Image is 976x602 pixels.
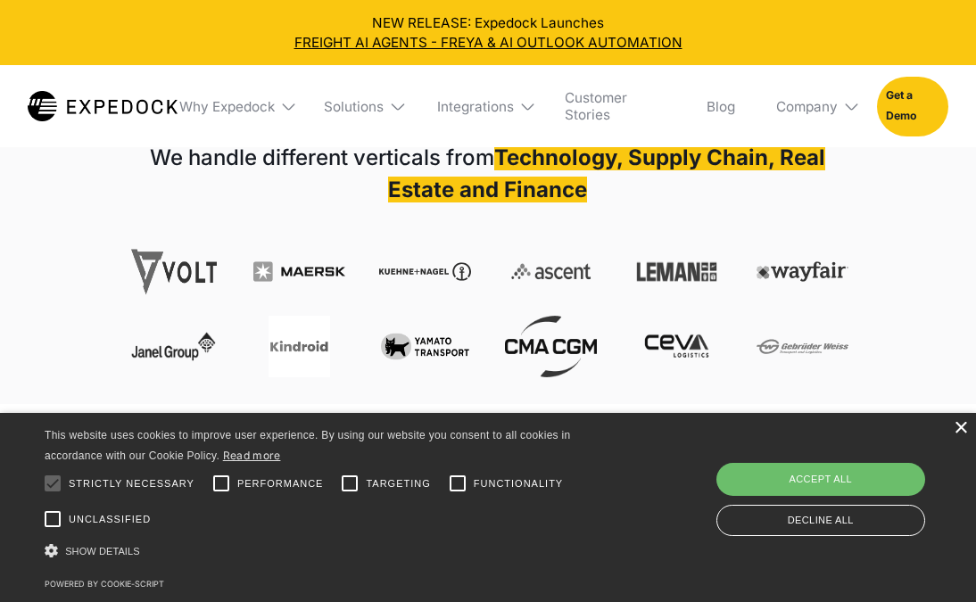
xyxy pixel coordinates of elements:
a: FREIGHT AI AGENTS - FREYA & AI OUTLOOK AUTOMATION [13,33,962,52]
div: NEW RELEASE: Expedock Launches [13,13,962,52]
a: Blog [693,65,749,147]
div: Integrations [423,65,537,147]
a: Powered by cookie-script [45,579,164,589]
a: Customer Stories [551,65,680,147]
div: Accept all [716,463,926,495]
span: This website uses cookies to improve user experience. By using our website you consent to all coo... [45,429,570,462]
div: Solutions [310,65,409,147]
div: Company [776,98,838,115]
a: Read more [223,449,281,462]
div: Company [763,65,864,147]
div: Why Expedock [179,98,275,115]
div: Decline all [716,505,926,536]
div: Solutions [324,98,384,115]
span: Functionality [474,476,563,491]
div: Show details [45,540,621,564]
div: Integrations [437,98,514,115]
span: Unclassified [69,512,151,527]
strong: We handle different verticals from [150,144,494,170]
a: Get a Demo [877,77,949,136]
div: Why Expedock [166,65,297,147]
span: Show details [65,546,140,557]
iframe: Chat Widget [887,516,976,602]
div: Close [954,422,967,435]
span: Performance [237,476,324,491]
span: Strictly necessary [69,476,194,491]
span: Targeting [366,476,430,491]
